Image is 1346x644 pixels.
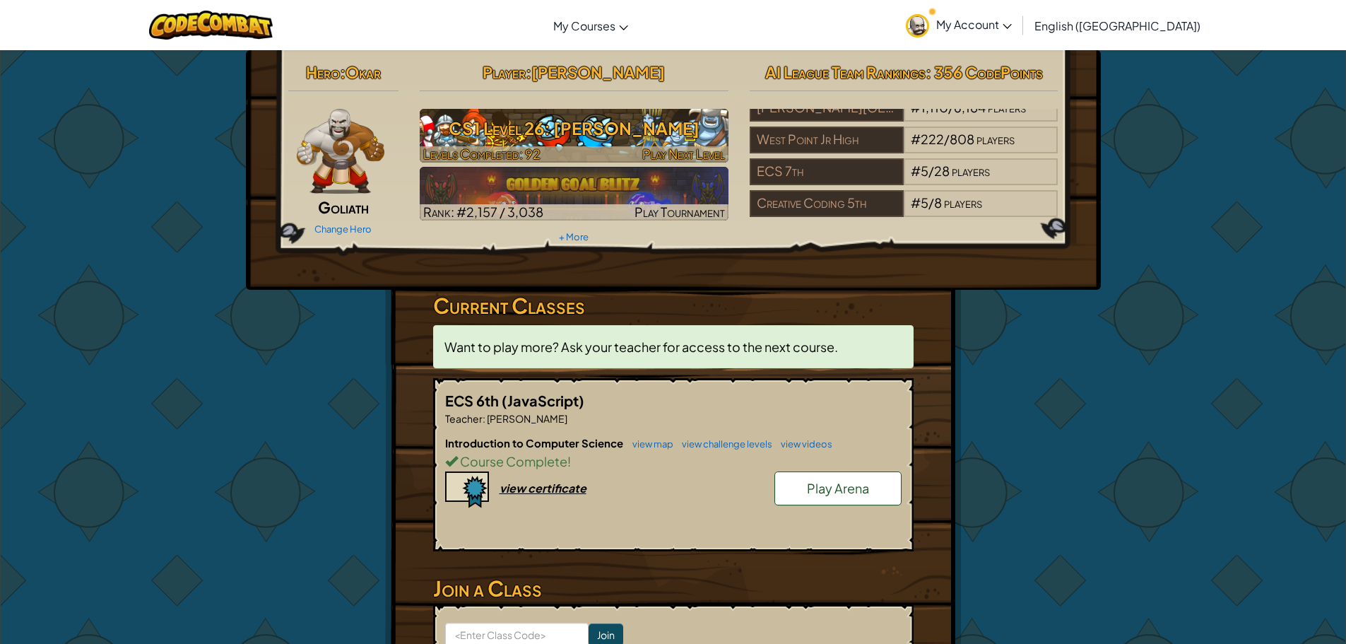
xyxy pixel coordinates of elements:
img: avatar [906,14,929,37]
span: 8 [934,194,942,211]
span: Play Tournament [634,204,725,220]
a: Play Next Level [420,109,728,163]
span: Goliath [318,197,369,217]
a: Creative Coding 5th#5/8players [750,204,1058,220]
span: Rank: #2,157 / 3,038 [423,204,543,220]
a: English ([GEOGRAPHIC_DATA]) [1027,6,1208,45]
span: / [928,194,934,211]
a: view map [625,438,673,450]
a: My Courses [546,6,635,45]
span: Play Arena [807,480,869,496]
span: My Courses [553,18,615,33]
span: players [944,194,982,211]
img: goliath-pose.png [297,109,385,194]
span: 222 [921,131,944,147]
a: view challenge levels [675,438,772,450]
img: certificate-icon.png [445,472,489,508]
span: : [526,62,531,82]
a: West Point Jr High#222/808players [750,140,1058,156]
img: Golden Goal [420,167,728,221]
a: + More [559,231,589,242]
a: Change Hero [314,223,372,235]
span: Play Next Level [642,146,725,162]
span: 28 [934,163,950,179]
h3: CS1 Level 26: [PERSON_NAME] [420,112,728,144]
span: ECS 6th [445,392,502,409]
span: players [952,163,990,179]
span: / [928,163,934,179]
span: 5 [921,194,928,211]
span: 5 [921,163,928,179]
h3: Join a Class [433,573,914,604]
span: ! [567,453,571,469]
span: # [911,131,921,147]
span: : [340,62,346,82]
span: : 356 CodePoints [926,62,1043,82]
span: Player [483,62,526,82]
span: English ([GEOGRAPHIC_DATA]) [1034,18,1200,33]
span: Introduction to Computer Science [445,436,625,450]
a: view certificate [445,481,586,496]
img: CodeCombat logo [149,11,273,40]
span: [PERSON_NAME] [485,412,567,425]
img: CS1 Level 26: Wakka Maul [420,109,728,163]
a: view videos [774,438,832,450]
span: Okar [346,62,381,82]
span: # [911,194,921,211]
span: 808 [950,131,974,147]
span: players [976,131,1015,147]
span: # [911,163,921,179]
span: Hero [306,62,340,82]
span: : [483,412,485,425]
div: view certificate [500,481,586,496]
a: [PERSON_NAME][GEOGRAPHIC_DATA]#1,110/6,184players [750,108,1058,124]
span: Want to play more? Ask your teacher for access to the next course. [444,339,838,355]
span: [PERSON_NAME] [531,62,665,82]
span: AI League Team Rankings [765,62,926,82]
a: ECS 7th#5/28players [750,172,1058,188]
h3: Current Classes [433,290,914,322]
span: Teacher [445,412,483,425]
span: (JavaScript) [502,392,584,409]
div: ECS 7th [750,158,904,185]
span: Levels Completed: 92 [423,146,541,162]
div: West Point Jr High [750,127,904,153]
a: Rank: #2,157 / 3,038Play Tournament [420,167,728,221]
span: / [944,131,950,147]
span: My Account [936,17,1012,32]
a: My Account [899,3,1019,47]
div: Creative Coding 5th [750,190,904,217]
span: Course Complete [458,453,567,469]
